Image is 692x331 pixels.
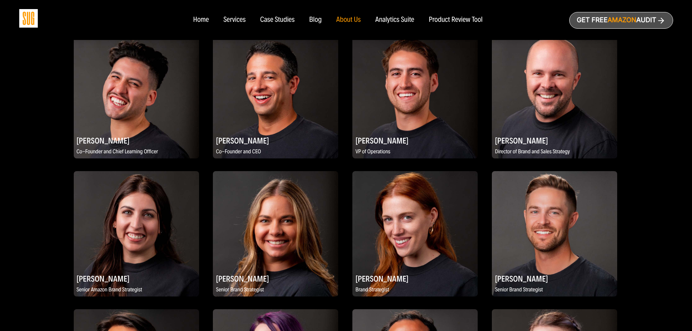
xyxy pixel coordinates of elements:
img: Scott Ptaszynski, Senior Brand Strategist [492,171,617,296]
span: Amazon [607,16,636,24]
img: Sug [19,9,38,28]
a: Blog [309,16,322,24]
h2: [PERSON_NAME] [492,271,617,286]
a: Analytics Suite [375,16,414,24]
img: Marco Tejada, VP of Operations [352,33,478,158]
img: Katie Ritterbush, Senior Brand Strategist [213,171,338,296]
h2: [PERSON_NAME] [352,133,478,148]
h2: [PERSON_NAME] [213,271,338,286]
img: Meridith Andrew, Senior Amazon Brand Strategist [74,171,199,296]
img: Evan Kesner, Co-Founder and CEO [213,33,338,158]
p: Senior Amazon Brand Strategist [74,286,199,295]
p: Director of Brand and Sales Strategy [492,148,617,157]
h2: [PERSON_NAME] [74,271,199,286]
p: Co-Founder and CEO [213,148,338,157]
h2: [PERSON_NAME] [492,133,617,148]
a: About Us [336,16,361,24]
p: VP of Operations [352,148,478,157]
a: Get freeAmazonAudit [569,12,673,29]
img: Emily Kozel, Brand Strategist [352,171,478,296]
a: Product Review Tool [429,16,482,24]
a: Home [193,16,209,24]
img: Brett Vetter, Director of Brand and Sales Strategy [492,33,617,158]
a: Services [223,16,246,24]
p: Senior Brand Strategist [492,286,617,295]
h2: [PERSON_NAME] [352,271,478,286]
img: Daniel Tejada, Co-Founder and Chief Learning Officer [74,33,199,158]
h2: [PERSON_NAME] [213,133,338,148]
p: Co-Founder and Chief Learning Officer [74,148,199,157]
h2: [PERSON_NAME] [74,133,199,148]
p: Senior Brand Strategist [213,286,338,295]
a: Case Studies [260,16,295,24]
p: Brand Strategist [352,286,478,295]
